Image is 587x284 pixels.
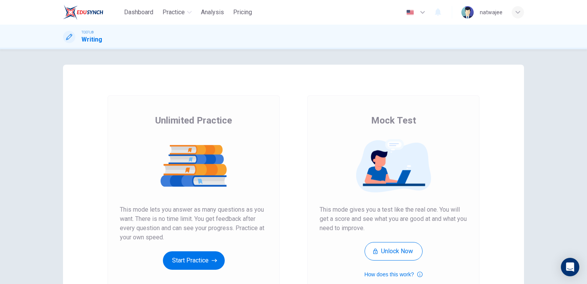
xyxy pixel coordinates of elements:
span: This mode gives you a test like the real one. You will get a score and see what you are good at a... [320,205,467,233]
button: Analysis [198,5,227,19]
div: natwajee [480,8,502,17]
a: EduSynch logo [63,5,121,20]
button: Pricing [230,5,255,19]
div: Open Intercom Messenger [561,258,579,276]
button: How does this work? [364,270,422,279]
span: Analysis [201,8,224,17]
h1: Writing [81,35,102,44]
span: Pricing [233,8,252,17]
span: TOEFL® [81,30,94,35]
button: Start Practice [163,251,225,270]
button: Unlock Now [365,242,423,261]
img: EduSynch logo [63,5,103,20]
span: Practice [163,8,185,17]
span: Unlimited Practice [155,114,232,127]
span: This mode lets you answer as many questions as you want. There is no time limit. You get feedback... [120,205,267,242]
img: Profile picture [461,6,474,18]
button: Practice [159,5,195,19]
span: Mock Test [371,114,416,127]
span: Dashboard [124,8,153,17]
img: en [405,10,415,15]
button: Dashboard [121,5,156,19]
